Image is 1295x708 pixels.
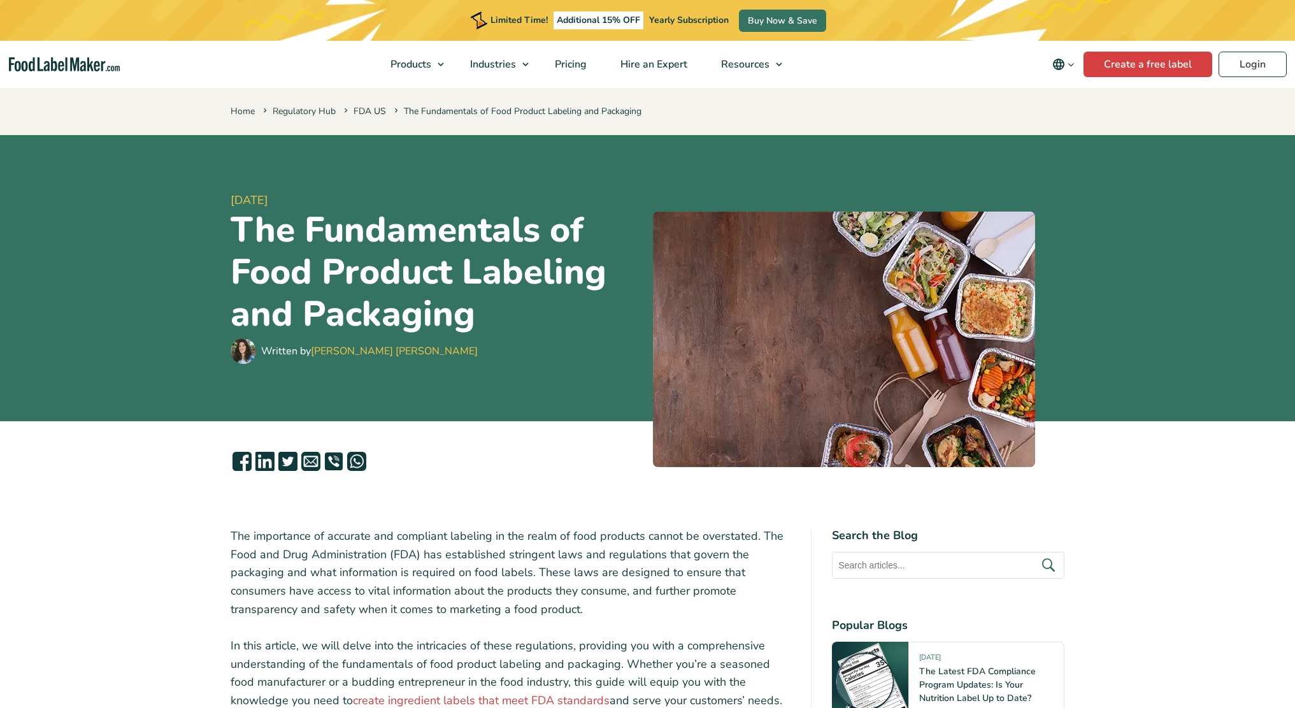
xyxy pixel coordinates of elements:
span: Yearly Subscription [649,14,729,26]
a: Hire an Expert [604,41,701,88]
a: [PERSON_NAME] [PERSON_NAME] [311,344,478,358]
a: FDA US [354,105,386,117]
span: Industries [466,57,517,71]
a: Create a free label [1084,52,1212,77]
span: [DATE] [231,192,643,209]
span: Resources [717,57,771,71]
span: Pricing [551,57,588,71]
a: The Latest FDA Compliance Program Updates: Is Your Nutrition Label Up to Date? [919,665,1036,704]
a: Home [231,105,255,117]
a: create ingredient labels that meet FDA standards [353,693,610,708]
a: Login [1219,52,1287,77]
button: Change language [1043,52,1084,77]
h1: The Fundamentals of Food Product Labeling and Packaging [231,209,643,335]
span: Limited Time! [490,14,548,26]
h4: Popular Blogs [832,617,1064,634]
a: Pricing [538,41,601,88]
div: Written by [261,343,478,359]
a: Food Label Maker homepage [9,57,120,72]
span: The Fundamentals of Food Product Labeling and Packaging [392,105,641,117]
span: Hire an Expert [617,57,689,71]
span: [DATE] [919,653,941,667]
span: Additional 15% OFF [554,11,643,29]
a: Products [374,41,450,88]
p: The importance of accurate and compliant labeling in the realm of food products cannot be oversta... [231,527,791,619]
h4: Search the Blog [832,527,1064,544]
input: Search articles... [832,552,1064,579]
a: Regulatory Hub [273,105,336,117]
a: Buy Now & Save [739,10,826,32]
span: Products [387,57,433,71]
img: Maria Abi Hanna - Food Label Maker [231,338,256,364]
a: Resources [705,41,789,88]
a: Industries [454,41,535,88]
